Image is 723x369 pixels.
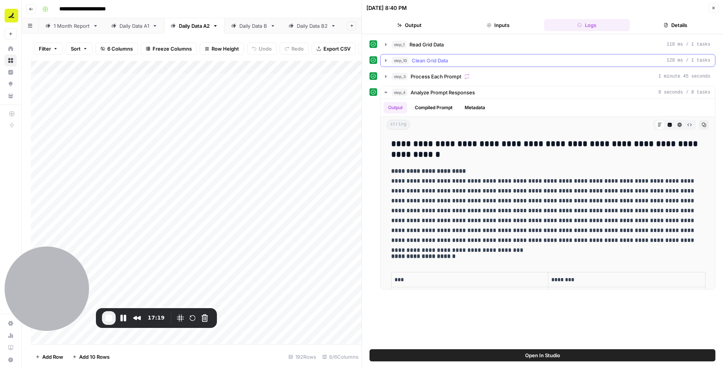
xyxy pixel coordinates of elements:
[282,18,342,33] a: Daily Data B2
[5,66,17,78] a: Insights
[410,102,457,113] button: Compiled Prompt
[412,57,448,64] span: Clean Grid Data
[5,78,17,90] a: Opportunities
[5,342,17,354] a: Learning Hub
[460,102,490,113] button: Metadata
[179,22,210,30] div: Daily Data A2
[667,57,710,64] span: 128 ms / 1 tasks
[164,18,225,33] a: Daily Data A2
[369,349,715,361] button: Open In Studio
[409,41,444,48] span: Read Grid Data
[381,99,715,289] div: 8 seconds / 8 tasks
[381,54,715,67] button: 128 ms / 1 tasks
[392,41,406,48] span: step_1
[5,90,17,102] a: Your Data
[153,45,192,52] span: Freeze Columns
[5,6,17,25] button: Workspace: Ramp
[141,43,197,55] button: Freeze Columns
[212,45,239,52] span: Row Height
[5,9,18,22] img: Ramp Logo
[384,102,407,113] button: Output
[392,73,408,80] span: step_3
[107,45,133,52] span: 6 Columns
[411,73,461,80] span: Process Each Prompt
[5,329,17,342] a: Usage
[39,18,105,33] a: 1 Month Report
[319,351,361,363] div: 6/6 Columns
[392,89,408,96] span: step_4
[71,45,81,52] span: Sort
[544,19,630,31] button: Logs
[66,43,92,55] button: Sort
[312,43,355,55] button: Export CSV
[259,45,272,52] span: Undo
[633,19,718,31] button: Details
[381,70,715,83] button: 1 minute 45 seconds
[658,89,710,96] span: 8 seconds / 8 tasks
[455,19,541,31] button: Inputs
[200,43,244,55] button: Row Height
[96,43,138,55] button: 6 Columns
[381,38,715,51] button: 118 ms / 1 tasks
[5,43,17,55] a: Home
[658,73,710,80] span: 1 minute 45 seconds
[297,22,328,30] div: Daily Data B2
[411,89,475,96] span: Analyze Prompt Responses
[34,43,63,55] button: Filter
[54,22,90,30] div: 1 Month Report
[392,57,409,64] span: step_10
[525,352,560,359] span: Open In Studio
[366,19,452,31] button: Output
[247,43,277,55] button: Undo
[323,45,350,52] span: Export CSV
[5,54,17,67] a: Browse
[381,86,715,99] button: 8 seconds / 8 tasks
[68,351,114,363] button: Add 10 Rows
[42,353,63,361] span: Add Row
[119,22,149,30] div: Daily Data A1
[39,45,51,52] span: Filter
[31,351,68,363] button: Add Row
[225,18,282,33] a: Daily Data B
[291,45,304,52] span: Redo
[366,4,407,12] div: [DATE] 8:40 PM
[79,353,110,361] span: Add 10 Rows
[387,120,410,130] span: string
[105,18,164,33] a: Daily Data A1
[239,22,267,30] div: Daily Data B
[667,41,710,48] span: 118 ms / 1 tasks
[5,354,17,366] button: Help + Support
[280,43,309,55] button: Redo
[285,351,319,363] div: 192 Rows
